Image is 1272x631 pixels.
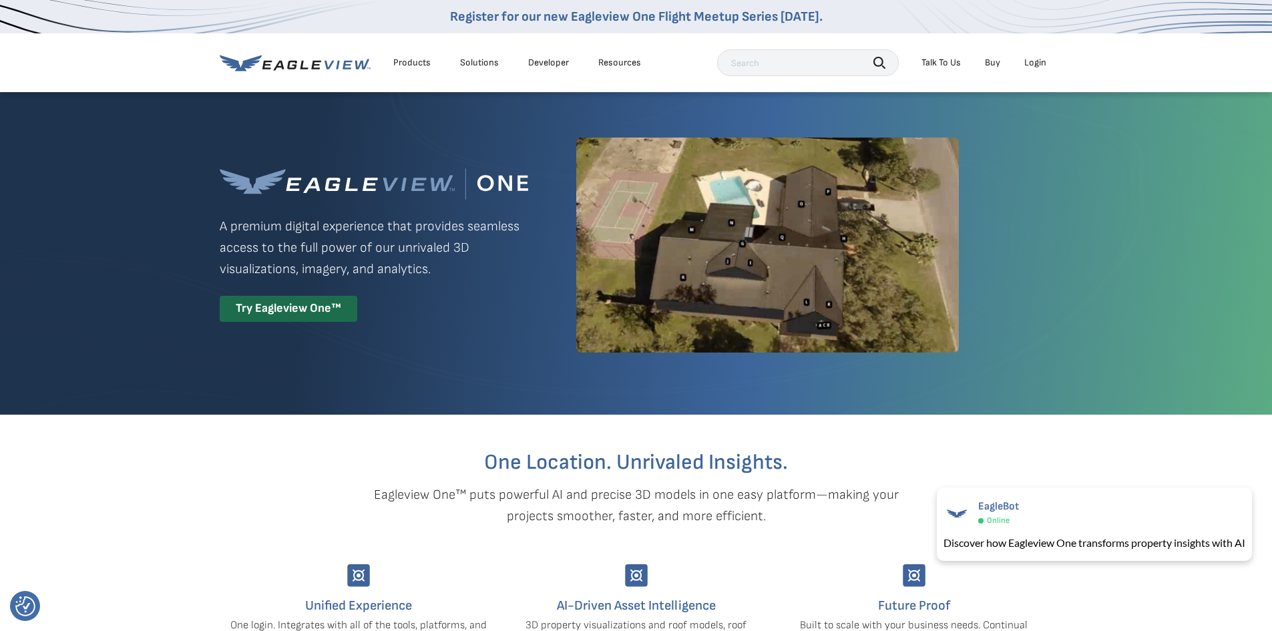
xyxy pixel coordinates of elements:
div: Resources [598,57,641,69]
p: Eagleview One™ puts powerful AI and precise 3D models in one easy platform—making your projects s... [351,484,922,527]
img: EagleBot [943,500,970,527]
button: Consent Preferences [15,596,35,616]
a: Developer [528,57,569,69]
img: Eagleview One™ [220,168,528,200]
a: Register for our new Eagleview One Flight Meetup Series [DATE]. [450,9,823,25]
span: EagleBot [978,500,1019,513]
img: Group-9744.svg [347,564,370,587]
div: Talk To Us [921,57,961,69]
img: Group-9744.svg [625,564,648,587]
a: Buy [985,57,1000,69]
input: Search [717,49,899,76]
h2: One Location. Unrivaled Insights. [230,452,1043,473]
div: Discover how Eagleview One transforms property insights with AI [943,535,1245,551]
div: Products [393,57,431,69]
span: Online [987,515,1010,525]
div: Solutions [460,57,499,69]
img: Group-9744.svg [903,564,925,587]
h4: AI-Driven Asset Intelligence [507,595,765,616]
h4: Future Proof [785,595,1043,616]
p: A premium digital experience that provides seamless access to the full power of our unrivaled 3D ... [220,216,528,280]
img: Revisit consent button [15,596,35,616]
div: Login [1024,57,1046,69]
h4: Unified Experience [230,595,487,616]
div: Try Eagleview One™ [220,296,357,322]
